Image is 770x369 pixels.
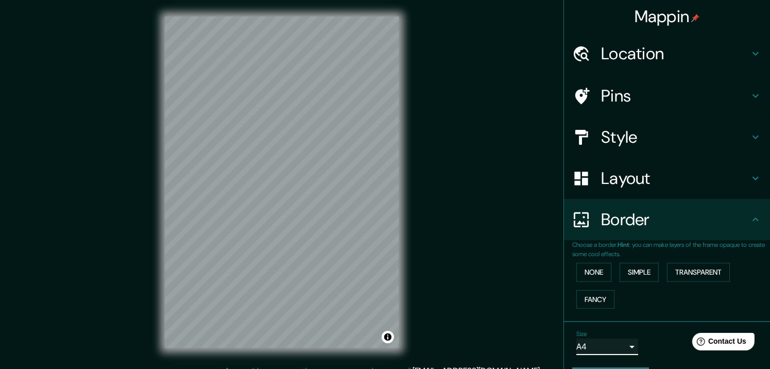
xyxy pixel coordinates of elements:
[601,168,749,189] h4: Layout
[601,86,749,106] h4: Pins
[601,209,749,230] h4: Border
[564,116,770,158] div: Style
[601,127,749,147] h4: Style
[564,199,770,240] div: Border
[576,290,614,309] button: Fancy
[382,331,394,343] button: Toggle attribution
[572,240,770,259] p: Choose a border. : you can make layers of the frame opaque to create some cool effects.
[564,75,770,116] div: Pins
[667,263,730,282] button: Transparent
[576,263,611,282] button: None
[691,14,699,22] img: pin-icon.png
[678,329,759,358] iframe: Help widget launcher
[635,6,700,27] h4: Mappin
[620,263,659,282] button: Simple
[564,33,770,74] div: Location
[576,330,587,339] label: Size
[576,339,638,355] div: A4
[601,43,749,64] h4: Location
[165,16,399,348] canvas: Map
[564,158,770,199] div: Layout
[618,241,629,249] b: Hint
